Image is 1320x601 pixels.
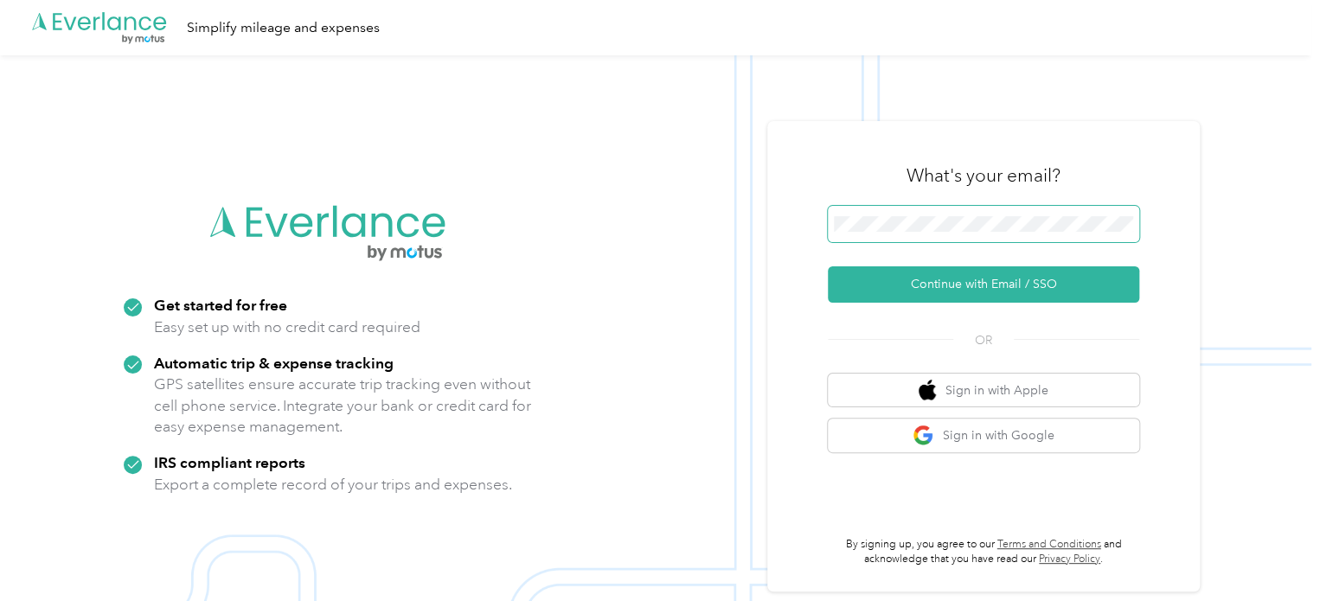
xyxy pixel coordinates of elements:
[154,354,394,372] strong: Automatic trip & expense tracking
[997,538,1101,551] a: Terms and Conditions
[919,380,936,401] img: apple logo
[154,474,512,496] p: Export a complete record of your trips and expenses.
[953,331,1014,349] span: OR
[1039,553,1100,566] a: Privacy Policy
[187,17,380,39] div: Simplify mileage and expenses
[907,163,1060,188] h3: What's your email?
[828,374,1139,407] button: apple logoSign in with Apple
[828,419,1139,452] button: google logoSign in with Google
[154,374,532,438] p: GPS satellites ensure accurate trip tracking even without cell phone service. Integrate your bank...
[913,425,934,446] img: google logo
[828,537,1139,567] p: By signing up, you agree to our and acknowledge that you have read our .
[154,296,287,314] strong: Get started for free
[154,453,305,471] strong: IRS compliant reports
[828,266,1139,303] button: Continue with Email / SSO
[154,316,420,338] p: Easy set up with no credit card required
